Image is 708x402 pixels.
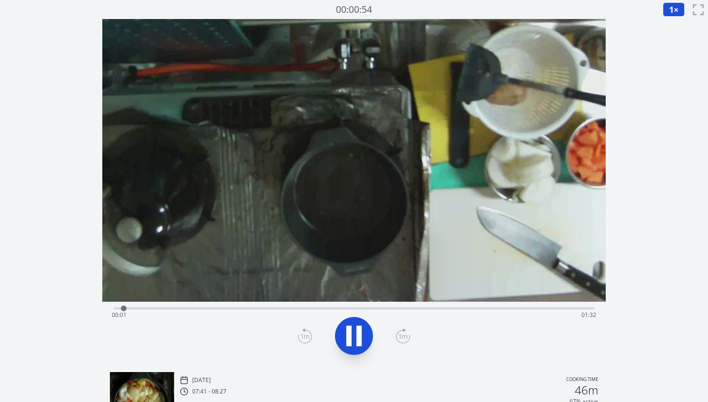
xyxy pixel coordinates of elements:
a: 00:00:54 [336,3,372,17]
span: 1 [669,4,674,15]
h2: 46m [575,384,598,396]
span: 00:01 [112,311,127,319]
p: [DATE] [192,376,211,384]
p: Cooking time [566,376,598,384]
p: 07:41 - 08:27 [192,388,226,395]
span: 01:32 [581,311,596,319]
button: 1× [663,2,685,17]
